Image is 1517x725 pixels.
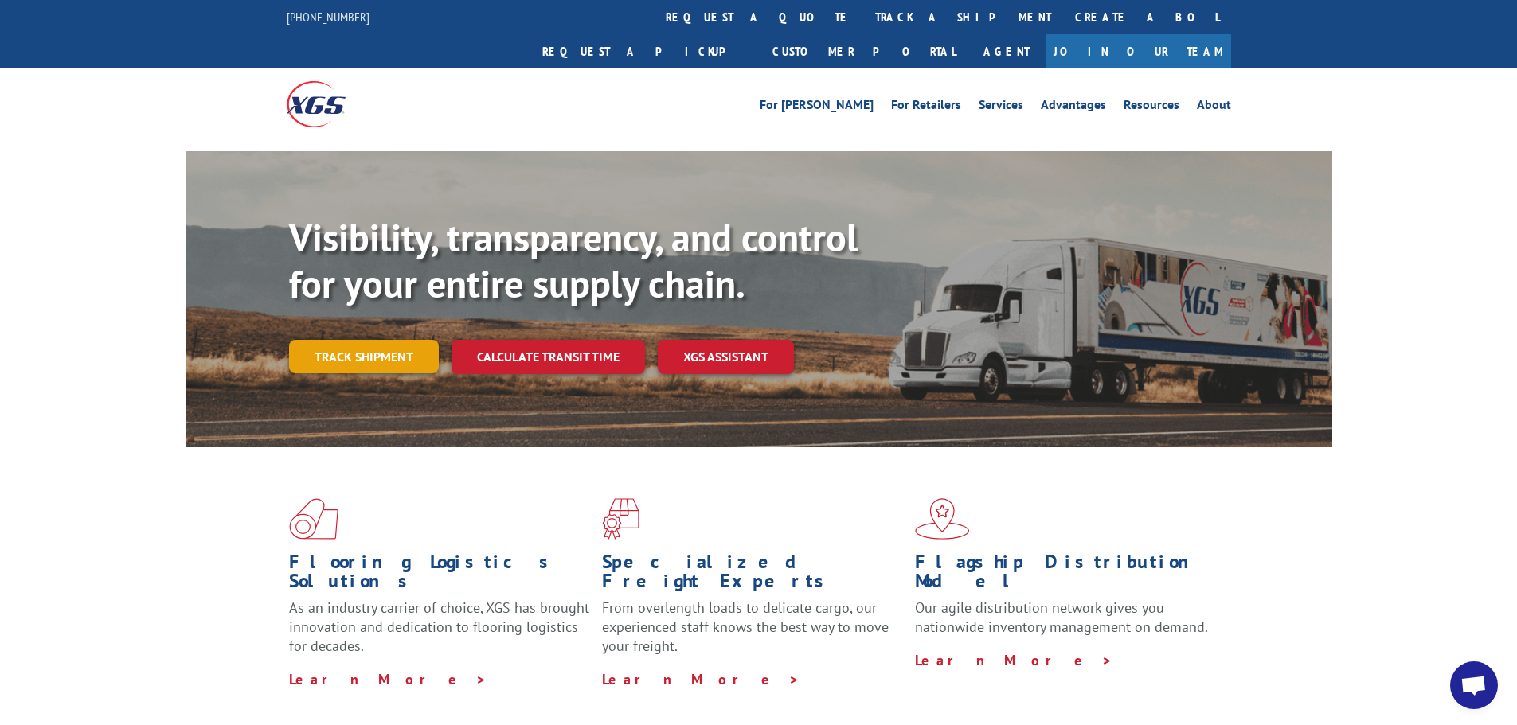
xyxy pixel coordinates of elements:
a: Learn More > [289,670,487,688]
div: Open chat [1450,661,1498,709]
h1: Flooring Logistics Solutions [289,552,590,598]
a: Resources [1124,99,1179,116]
h1: Specialized Freight Experts [602,552,903,598]
a: Services [979,99,1023,116]
img: xgs-icon-total-supply-chain-intelligence-red [289,498,338,540]
h1: Flagship Distribution Model [915,552,1216,598]
b: Visibility, transparency, and control for your entire supply chain. [289,212,858,308]
a: Learn More > [915,651,1113,669]
a: XGS ASSISTANT [658,340,794,374]
span: Our agile distribution network gives you nationwide inventory management on demand. [915,598,1208,636]
a: Request a pickup [530,34,760,68]
img: xgs-icon-flagship-distribution-model-red [915,498,970,540]
a: Join Our Team [1046,34,1231,68]
a: Advantages [1041,99,1106,116]
a: Agent [968,34,1046,68]
a: Customer Portal [760,34,968,68]
a: For [PERSON_NAME] [760,99,874,116]
a: [PHONE_NUMBER] [287,9,369,25]
a: Calculate transit time [452,340,645,374]
a: For Retailers [891,99,961,116]
a: Learn More > [602,670,800,688]
a: About [1197,99,1231,116]
a: Track shipment [289,340,439,373]
p: From overlength loads to delicate cargo, our experienced staff knows the best way to move your fr... [602,598,903,669]
span: As an industry carrier of choice, XGS has brought innovation and dedication to flooring logistics... [289,598,589,655]
img: xgs-icon-focused-on-flooring-red [602,498,639,540]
